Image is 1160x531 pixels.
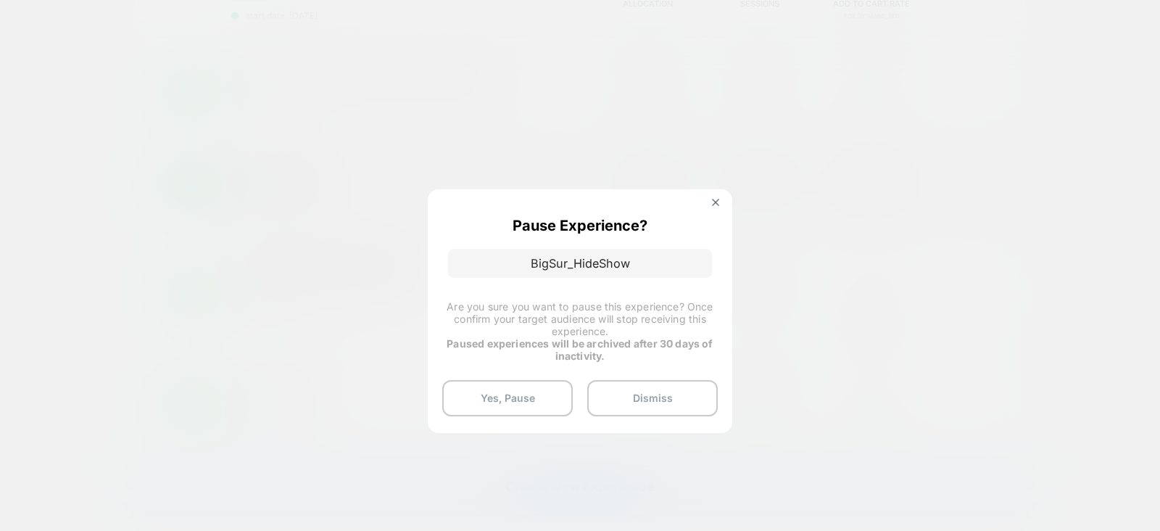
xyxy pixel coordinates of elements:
[442,380,573,416] button: Yes, Pause
[587,380,718,416] button: Dismiss
[513,217,647,234] p: Pause Experience?
[447,337,713,362] strong: Paused experiences will be archived after 30 days of inactivity.
[448,249,712,278] p: BigSur_HideShow
[447,300,713,337] span: Are you sure you want to pause this experience? Once confirm your target audience will stop recei...
[712,199,719,206] img: close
